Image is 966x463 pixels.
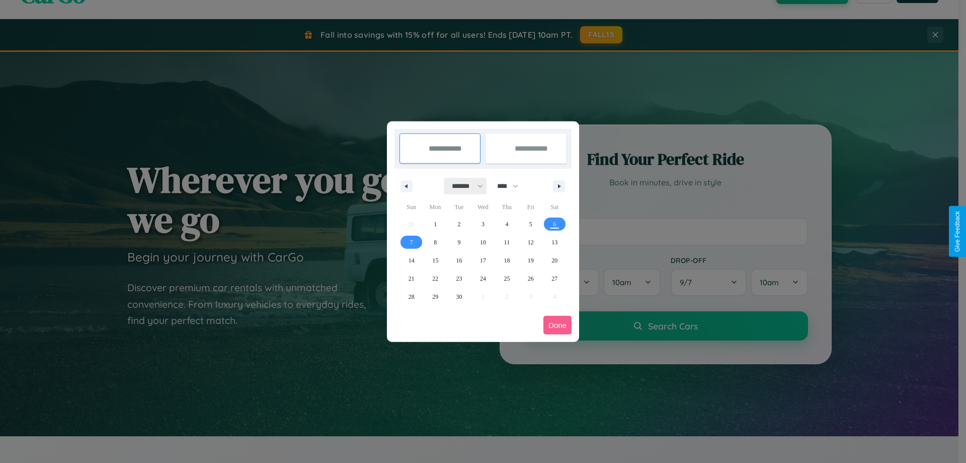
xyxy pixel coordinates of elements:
button: 14 [399,251,423,270]
span: 30 [456,288,462,306]
span: 11 [504,233,510,251]
span: 6 [553,215,556,233]
button: 29 [423,288,447,306]
span: 8 [434,233,437,251]
button: 30 [447,288,471,306]
span: Wed [471,199,495,215]
span: 14 [409,251,415,270]
span: 9 [458,233,461,251]
span: 18 [504,251,510,270]
span: 25 [504,270,510,288]
button: 21 [399,270,423,288]
span: Fri [519,199,542,215]
span: 10 [480,233,486,251]
span: 2 [458,215,461,233]
span: 20 [551,251,557,270]
span: 7 [410,233,413,251]
span: 17 [480,251,486,270]
span: Sat [543,199,567,215]
button: 16 [447,251,471,270]
button: 12 [519,233,542,251]
span: 19 [528,251,534,270]
span: 3 [481,215,485,233]
button: Done [543,316,572,335]
button: 26 [519,270,542,288]
button: 27 [543,270,567,288]
button: 25 [495,270,519,288]
span: Sun [399,199,423,215]
button: 23 [447,270,471,288]
span: Mon [423,199,447,215]
button: 24 [471,270,495,288]
span: 24 [480,270,486,288]
button: 22 [423,270,447,288]
button: 8 [423,233,447,251]
button: 2 [447,215,471,233]
span: 26 [528,270,534,288]
button: 19 [519,251,542,270]
button: 20 [543,251,567,270]
button: 11 [495,233,519,251]
div: Give Feedback [954,211,961,252]
span: 1 [434,215,437,233]
button: 18 [495,251,519,270]
span: 27 [551,270,557,288]
button: 17 [471,251,495,270]
button: 7 [399,233,423,251]
button: 5 [519,215,542,233]
span: 23 [456,270,462,288]
span: 16 [456,251,462,270]
span: 13 [551,233,557,251]
button: 1 [423,215,447,233]
button: 6 [543,215,567,233]
button: 3 [471,215,495,233]
button: 28 [399,288,423,306]
button: 4 [495,215,519,233]
span: Thu [495,199,519,215]
button: 15 [423,251,447,270]
span: 4 [505,215,508,233]
button: 13 [543,233,567,251]
span: 12 [528,233,534,251]
button: 9 [447,233,471,251]
button: 10 [471,233,495,251]
span: Tue [447,199,471,215]
span: 5 [529,215,532,233]
span: 29 [432,288,438,306]
span: 21 [409,270,415,288]
span: 15 [432,251,438,270]
span: 28 [409,288,415,306]
span: 22 [432,270,438,288]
